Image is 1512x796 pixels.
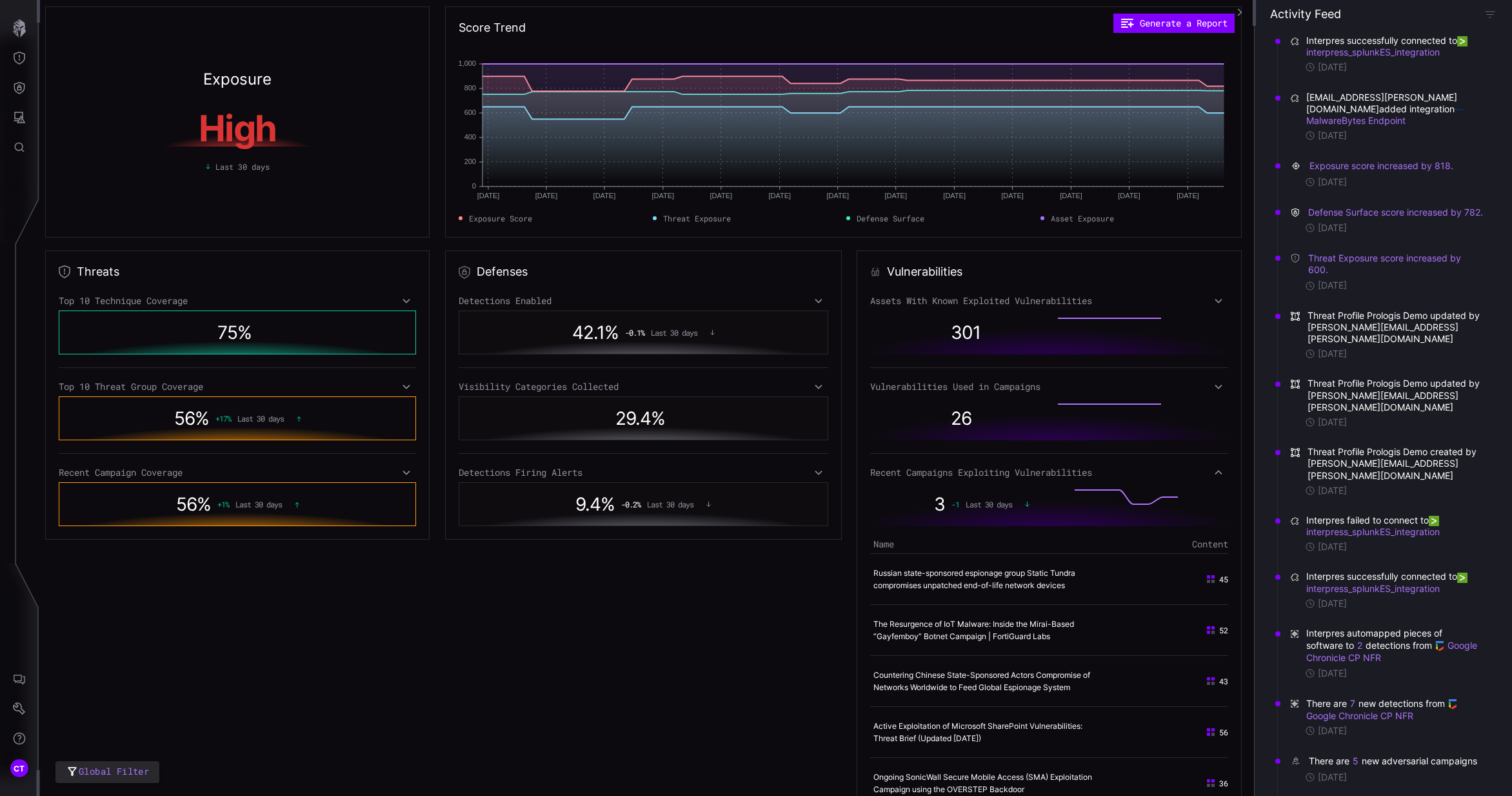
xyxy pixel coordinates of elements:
[1309,159,1454,172] button: Exposure score increased by 818.
[1060,192,1083,199] text: [DATE]
[934,493,945,515] span: 3
[1306,103,1467,126] a: MalwareBytes Endpoint
[116,110,359,147] h1: High
[572,321,619,343] span: 42.1 %
[870,295,1228,307] div: Assets With Known Exploited Vulnerabilities
[477,264,528,280] h2: Defenses
[1177,192,1200,199] text: [DATE]
[857,212,924,224] span: Defense Surface
[873,721,1082,743] a: Active Exploitation of Microsoft SharePoint Vulnerabilities: Threat Brief (Updated [DATE])
[951,500,959,509] span: -1
[59,381,416,393] div: Top 10 Threat Group Coverage
[1306,515,1442,537] a: interpress_splunkES_integration
[710,192,733,199] text: [DATE]
[217,500,229,509] span: + 1 %
[1306,35,1484,58] span: Interpres successfully connected to
[1121,535,1228,554] th: Content
[469,212,532,224] span: Exposure Score
[1447,699,1458,709] img: Google Chronicle
[870,467,1228,478] div: Recent Campaigns Exploiting Vulnerabilities
[1306,698,1460,721] a: Google Chronicle CP NFR
[873,568,1075,590] a: Russian state-sponsored espionage group Static Tundra compromises unpatched end-of-life network d...
[1318,348,1347,360] time: [DATE]
[870,381,1228,393] div: Vulnerabilities Used in Campaigns
[663,212,731,224] span: Threat Exposure
[1306,571,1484,594] span: Interpres successfully connected to
[966,500,1012,509] span: Last 30 days
[215,414,231,423] span: + 17 %
[464,84,476,92] text: 800
[885,192,908,199] text: [DATE]
[621,500,641,509] span: -0.2 %
[1308,446,1484,482] span: Threat Profile Prologis Demo created by [PERSON_NAME][EMAIL_ADDRESS][PERSON_NAME][DOMAIN_NAME]
[887,264,962,280] h2: Vulnerabilities
[1306,571,1470,593] a: interpress_splunkES_integration
[873,772,1092,794] a: Ongoing SonicWall Secure Mobile Access (SMA) Exploitation Campaign using the OVERSTEP Backdoor
[464,158,476,165] text: 200
[459,381,828,393] div: Visibility Categories Collected
[458,59,476,67] text: 1,000
[14,762,25,775] span: CT
[1219,573,1228,585] span: 45
[593,192,616,199] text: [DATE]
[59,467,416,478] div: Recent Campaign Coverage
[1219,726,1228,738] span: 56
[951,321,980,343] span: 301
[459,20,526,36] h2: Score Trend
[1309,755,1480,768] div: There are new adversarial campaigns
[176,493,211,515] span: 56 %
[1306,92,1484,127] span: [EMAIL_ADDRESS][PERSON_NAME][DOMAIN_NAME] added integration
[464,108,476,116] text: 600
[1219,624,1228,636] span: 52
[1357,639,1363,652] button: 2
[625,328,644,337] span: -0.1 %
[59,295,416,307] div: Top 10 Technique Coverage
[1051,212,1114,224] span: Asset Exposure
[459,295,828,307] div: Detections Enabled
[1318,222,1347,234] time: [DATE]
[459,467,828,478] div: Detections Firing Alerts
[647,500,693,509] span: Last 30 days
[1457,573,1467,583] img: Splunk ES
[1306,628,1484,664] span: Interpres automapped pieces of software to detections from
[1318,725,1347,737] time: [DATE]
[174,407,209,429] span: 56 %
[873,619,1074,641] a: The Resurgence of IoT Malware: Inside the Mirai-Based “Gayfemboy” Botnet Campaign | FortiGuard Labs
[237,414,284,423] span: Last 30 days
[1219,675,1228,687] span: 43
[1457,36,1467,46] img: Splunk ES
[1308,252,1484,276] button: Threat Exposure score increased by 600.
[652,192,675,199] text: [DATE]
[1318,668,1347,679] time: [DATE]
[235,500,282,509] span: Last 30 days
[1002,192,1024,199] text: [DATE]
[1318,485,1347,496] time: [DATE]
[215,161,270,172] span: Last 30 days
[79,764,149,780] span: Global Filter
[1435,641,1445,651] img: Google Chronicle
[1306,35,1470,57] a: interpress_splunkES_integration
[464,133,476,141] text: 400
[615,407,665,429] span: 29.4 %
[575,493,615,515] span: 9.4 %
[873,670,1090,692] a: Countering Chinese State-Sponsored Actors Compromise of Networks Worldwide to Feed Global Espiona...
[535,192,558,199] text: [DATE]
[1308,310,1484,345] span: Threat Profile Prologis Demo updated by [PERSON_NAME][EMAIL_ADDRESS][PERSON_NAME][DOMAIN_NAME]
[769,192,791,199] text: [DATE]
[1318,280,1347,291] time: [DATE]
[1119,192,1141,199] text: [DATE]
[1318,416,1347,428] time: [DATE]
[1318,61,1347,73] time: [DATE]
[951,407,971,429] span: 26
[1318,130,1347,141] time: [DATE]
[1318,598,1347,609] time: [DATE]
[1308,206,1484,219] button: Defense Surface score increased by 782.
[1306,515,1484,538] span: Interpres failed to connect to
[77,264,119,280] h2: Threats
[1318,771,1347,783] time: [DATE]
[55,761,159,784] button: Global Filter
[472,182,476,190] text: 0
[477,192,500,199] text: [DATE]
[1429,516,1439,526] img: Splunk ES
[1270,6,1341,21] h4: Activity Feed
